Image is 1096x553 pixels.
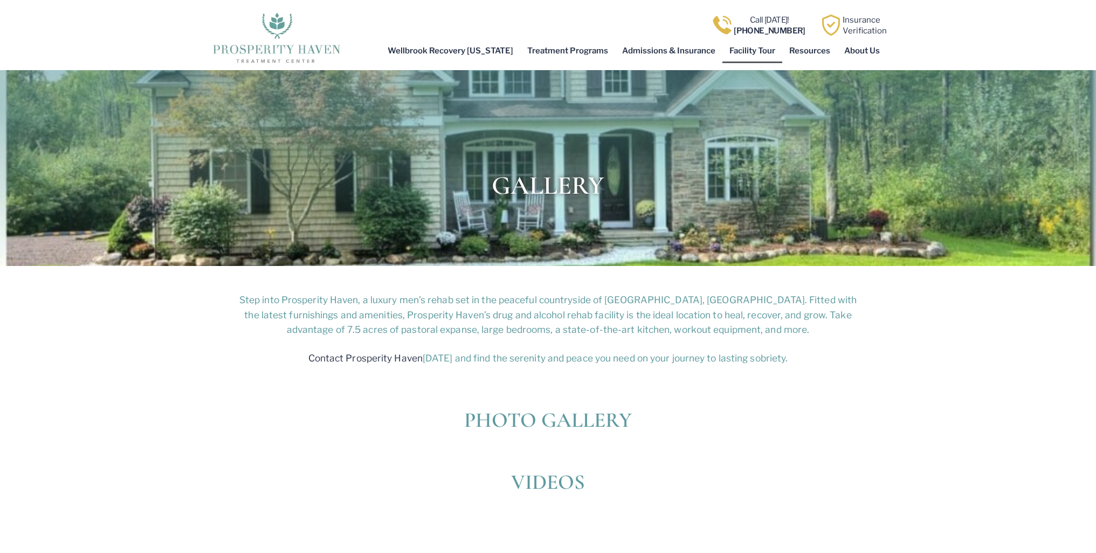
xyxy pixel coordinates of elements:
[520,38,615,63] a: Treatment Programs
[423,352,788,364] span: [DATE] and find the serenity and peace you need on your journey to lasting sobriety.
[712,15,733,36] img: Call one of Prosperity Haven's dedicated counselors today so we can help you overcome addiction
[734,15,805,36] a: Call [DATE]![PHONE_NUMBER]
[615,38,722,63] a: Admissions & Insurance
[209,10,343,64] img: The logo for Prosperity Haven Addiction Recovery Center.
[333,173,764,199] h1: Gallery
[239,294,857,335] span: Step into Prosperity Haven, a luxury men’s rehab set in the peaceful countryside of [GEOGRAPHIC_D...
[308,352,423,364] a: Contact Prosperity Haven
[381,38,520,63] a: Wellbrook Recovery [US_STATE]
[843,15,887,36] a: InsuranceVerification
[722,38,782,63] a: Facility Tour
[734,26,805,36] b: [PHONE_NUMBER]
[821,15,842,36] img: Learn how Prosperity Haven, a verified substance abuse center can help you overcome your addiction
[238,472,858,493] h2: videos
[837,38,887,63] a: About Us
[782,38,837,63] a: Resources
[238,409,858,431] h2: photo gallery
